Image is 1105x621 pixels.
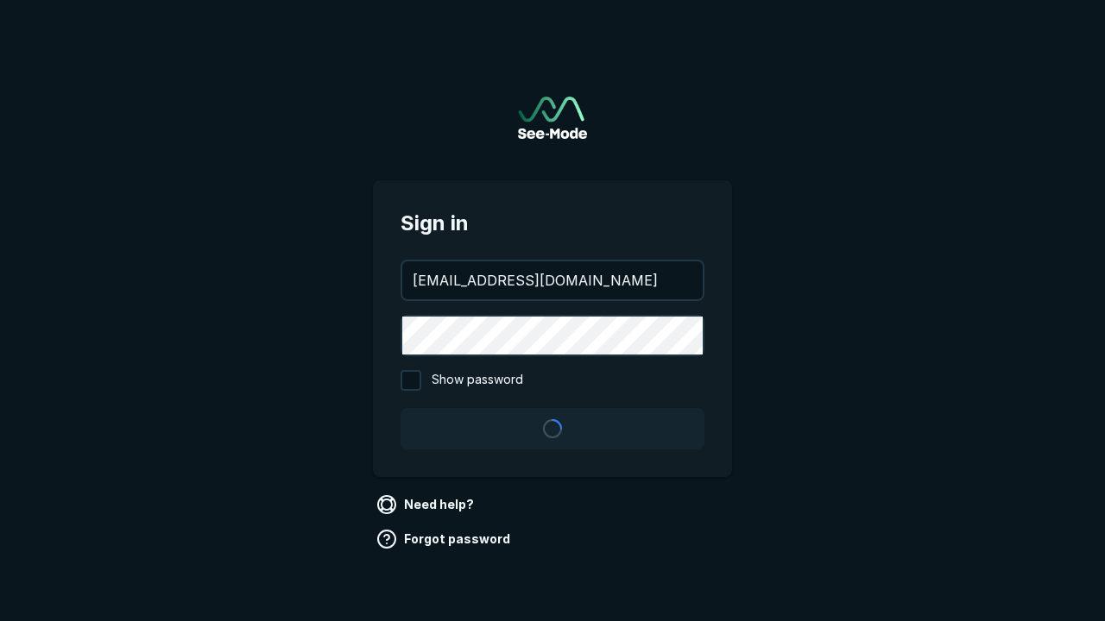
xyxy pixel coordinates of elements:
a: Forgot password [373,525,517,553]
a: Go to sign in [518,97,587,139]
span: Show password [432,370,523,391]
a: Need help? [373,491,481,518]
span: Sign in [401,208,704,239]
input: your@email.com [402,261,703,299]
img: See-Mode Logo [518,97,587,139]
